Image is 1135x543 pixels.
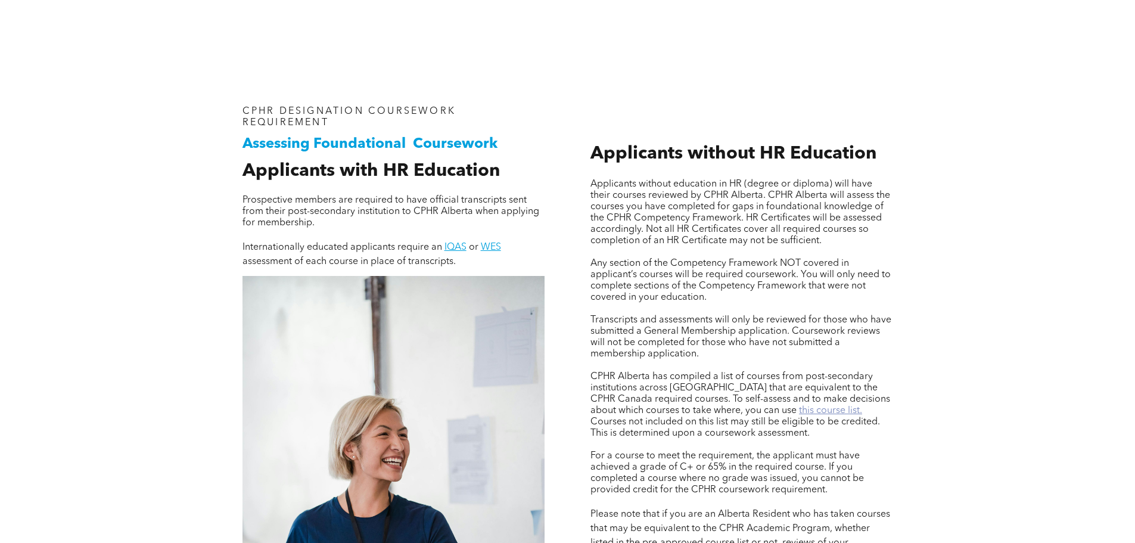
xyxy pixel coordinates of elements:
[590,372,890,415] span: CPHR Alberta has compiled a list of courses from post-secondary institutions across [GEOGRAPHIC_D...
[590,179,890,246] span: Applicants without education in HR (degree or diploma) will have their courses reviewed by CPHR A...
[444,243,467,252] a: IQAS
[481,243,501,252] a: WES
[242,196,539,228] span: Prospective members are required to have official transcripts sent from their post-secondary inst...
[590,417,880,438] span: Courses not included on this list may still be eligible to be credited. This is determined upon a...
[242,107,456,128] span: CPHR DESIGNATION COURSEWORK REQUIREMENT
[242,243,442,252] span: Internationally educated applicants require an
[590,315,891,359] span: Transcripts and assessments will only be reviewed for those who have submitted a General Membersh...
[469,243,478,252] span: or
[242,162,500,180] span: Applicants with HR Education
[590,145,876,163] span: Applicants without HR Education
[242,257,456,266] span: assessment of each course in place of transcripts.
[799,406,862,415] a: this course list.
[590,451,864,495] span: For a course to meet the requirement, the applicant must have achieved a grade of C+ or 65% in th...
[590,259,891,302] span: Any section of the Competency Framework NOT covered in applicant’s courses will be required cours...
[242,137,497,151] span: Assessing Foundational Coursework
